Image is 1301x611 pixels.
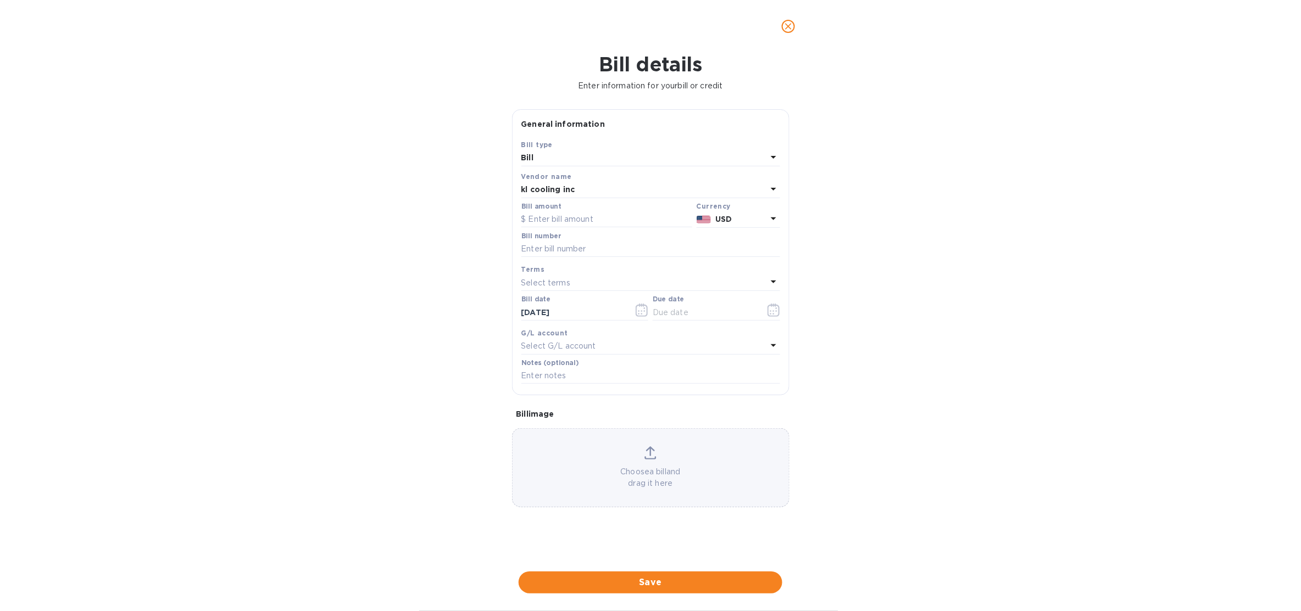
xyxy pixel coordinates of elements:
[697,202,731,210] b: Currency
[521,203,561,210] label: Bill amount
[9,80,1292,92] p: Enter information for your bill or credit
[521,329,568,337] b: G/L account
[653,304,757,321] input: Due date
[513,466,789,489] p: Choose a bill and drag it here
[653,296,684,303] label: Due date
[521,277,571,289] p: Select terms
[521,360,579,366] label: Notes (optional)
[521,211,692,228] input: $ Enter bill amount
[521,368,780,384] input: Enter notes
[519,571,782,593] button: Save
[521,340,596,352] p: Select G/L account
[775,13,802,40] button: close
[521,185,575,194] b: kl cooling inc
[521,265,545,273] b: Terms
[521,296,551,303] label: Bill date
[521,304,625,321] input: Select date
[521,141,553,149] b: Bill type
[521,241,780,257] input: Enter bill number
[521,153,534,162] b: Bill
[516,408,785,419] p: Bill image
[527,576,774,589] span: Save
[9,53,1292,76] h1: Bill details
[521,233,561,239] label: Bill number
[521,120,605,128] b: General information
[521,172,572,181] b: Vendor name
[697,216,711,223] img: USD
[715,215,732,223] b: USD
